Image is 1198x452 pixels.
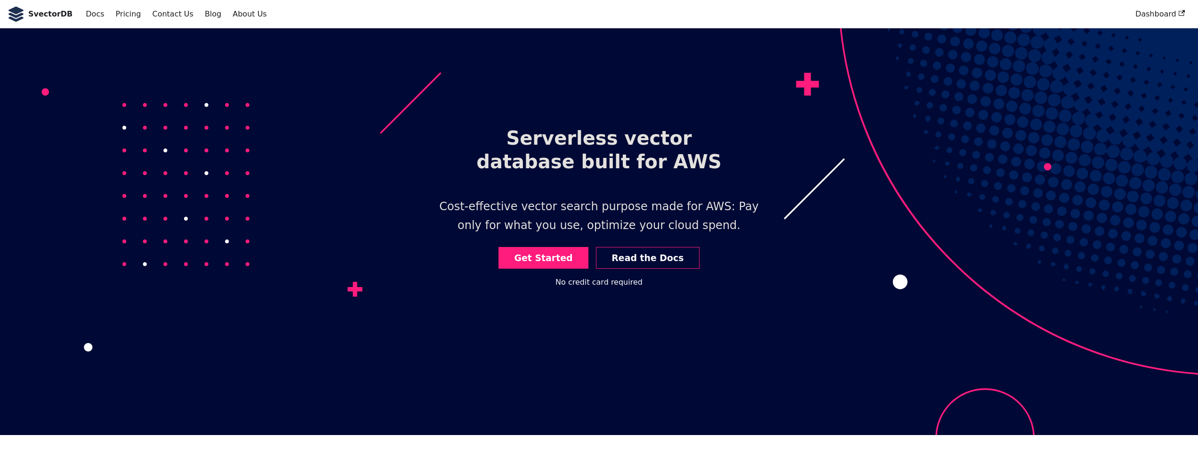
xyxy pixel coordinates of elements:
b: SvectorDB [28,8,72,20]
div: No credit card required [555,276,643,288]
a: SvectorDB LogoSvectorDB [8,7,72,22]
img: SvectorDB Logo [8,7,24,22]
a: Read the Docs [596,247,700,269]
h1: Serverless vector database built for AWS [448,119,749,181]
a: Blog [199,6,227,22]
a: Contact Us [146,6,199,22]
a: Dashboard [1130,6,1190,22]
a: About Us [227,6,272,22]
p: Cost-effective vector search purpose made for AWS: Pay only for what you use, optimize your cloud... [419,190,779,242]
a: Pricing [110,6,147,22]
a: Get Started [498,247,588,269]
a: Docs [80,6,110,22]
